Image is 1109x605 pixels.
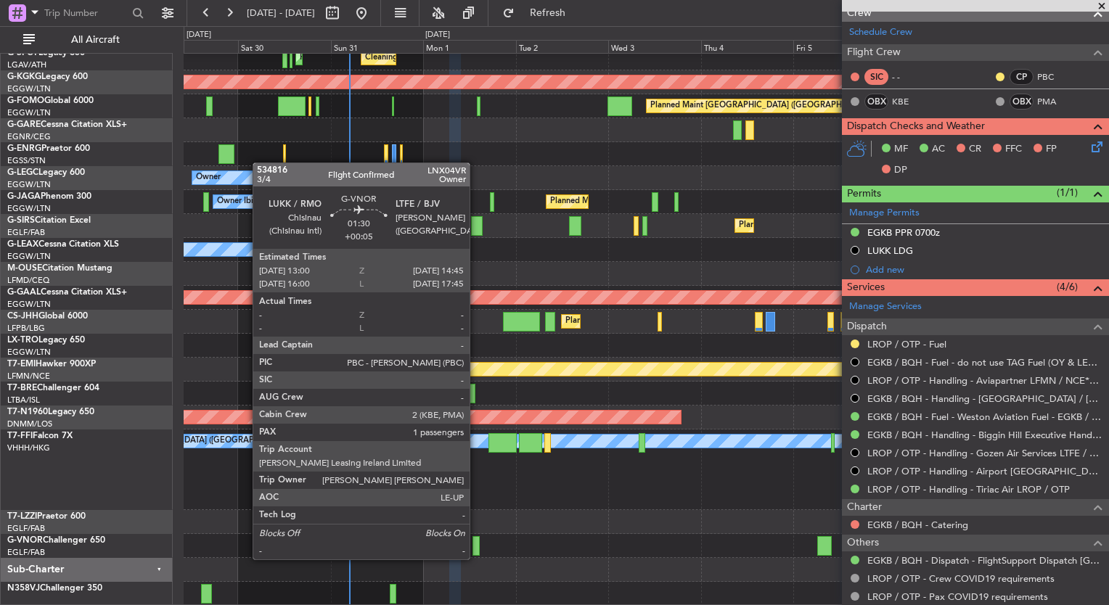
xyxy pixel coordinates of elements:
a: EGKB / BQH - Handling - Biggin Hill Executive Handling EGKB / BQH [867,429,1102,441]
a: LROP / OTP - Handling - Gozen Air Services LTFE / BJV [867,447,1102,459]
div: Planned Maint [GEOGRAPHIC_DATA] ([GEOGRAPHIC_DATA]) [565,310,794,332]
div: [DATE] [187,29,211,41]
div: [PERSON_NAME][GEOGRAPHIC_DATA] ([GEOGRAPHIC_DATA] Intl) [57,430,311,452]
span: All Aircraft [38,35,153,45]
span: G-FOMO [7,96,44,105]
a: LROP / OTP - Pax COVID19 requirements [867,590,1048,603]
span: G-SIRS [7,216,35,225]
span: G-LEAX [7,240,38,249]
a: EGKB / BQH - Dispatch - FlightSupport Dispatch [GEOGRAPHIC_DATA] [867,554,1102,567]
a: EGKB / BQH - Handling - [GEOGRAPHIC_DATA] / [GEOGRAPHIC_DATA] / FAB [867,392,1102,405]
a: G-JAGAPhenom 300 [7,192,91,201]
span: T7-N1960 [7,408,48,416]
a: LFPB/LBG [7,323,45,334]
div: Planned Maint [GEOGRAPHIC_DATA] ([GEOGRAPHIC_DATA]) [550,191,779,213]
div: - - [892,70,925,83]
a: G-SIRSCitation Excel [7,216,91,225]
span: DP [894,163,907,178]
div: Cleaning [GEOGRAPHIC_DATA] ([PERSON_NAME] Intl) [365,47,570,69]
a: G-LEGCLegacy 600 [7,168,85,177]
a: VHHH/HKG [7,443,50,453]
a: KBE [892,95,925,108]
button: Refresh [496,1,583,25]
a: EGNR/CEG [7,131,51,142]
a: LROP / OTP - Handling - Tiriac Air LROP / OTP [867,483,1070,495]
span: FP [1046,142,1057,157]
div: SIC [864,69,888,85]
span: N358VJ [7,584,40,593]
span: CS-JHH [7,312,38,321]
div: Thu 4 [701,40,793,53]
a: EGGW/LTN [7,107,51,118]
div: Planned Maint [GEOGRAPHIC_DATA] ([GEOGRAPHIC_DATA]) [650,95,879,117]
a: T7-EMIHawker 900XP [7,360,96,369]
a: LFMD/CEQ [7,275,49,286]
a: LROP / OTP - Fuel [867,338,946,350]
a: G-GARECessna Citation XLS+ [7,120,127,129]
span: (1/1) [1057,185,1078,200]
span: Flight Crew [847,44,901,61]
a: T7-FFIFalcon 7X [7,432,73,440]
a: EGLF/FAB [7,523,45,534]
a: EGGW/LTN [7,203,51,214]
span: G-KGKG [7,73,41,81]
div: Tue 2 [516,40,608,53]
div: CP [1010,69,1034,85]
a: EGLF/FAB [7,227,45,238]
div: Fri 5 [793,40,885,53]
a: LROP / OTP - Handling - Aviapartner LFMN / NCE*****MY HANDLING**** [867,374,1102,387]
a: LGAV/ATH [7,59,46,70]
div: Add new [866,263,1102,276]
div: Owner Ibiza [217,191,261,213]
input: Trip Number [44,2,128,24]
span: Dispatch [847,318,887,335]
span: T7-FFI [7,432,33,440]
span: Charter [847,499,882,516]
a: G-ENRGPraetor 600 [7,144,90,153]
a: G-GAALCessna Citation XLS+ [7,288,127,297]
span: G-ENRG [7,144,41,153]
div: Wed 3 [608,40,700,53]
div: LUKK LDG [867,244,913,257]
span: G-VNOR [7,536,43,545]
div: Planned Maint [GEOGRAPHIC_DATA] ([GEOGRAPHIC_DATA]) [739,215,967,236]
span: G-JAGA [7,192,41,201]
div: Owner [196,167,221,189]
a: EGKB / BQH - Fuel - do not use TAG Fuel (OY & LEA only) EGLF / FAB [867,356,1102,369]
span: T7-BRE [7,384,37,392]
div: OBX [1010,94,1034,110]
span: G-LEGC [7,168,38,177]
a: EGLF/FAB [7,547,45,558]
div: EGKB PPR 0700z [867,226,940,239]
div: Fri 29 [146,40,238,53]
span: G-GARE [7,120,41,129]
a: LTBA/ISL [7,395,40,406]
a: EGGW/LTN [7,347,51,358]
a: EGGW/LTN [7,251,51,262]
a: G-KGKGLegacy 600 [7,73,88,81]
span: Permits [847,186,881,202]
span: CR [969,142,981,157]
div: Planned Maint Athens ([PERSON_NAME] Intl) [300,47,467,69]
button: All Aircraft [16,28,157,52]
span: [DATE] - [DATE] [247,7,315,20]
span: Services [847,279,885,296]
a: Manage Permits [849,206,920,221]
a: EGGW/LTN [7,83,51,94]
a: Manage Services [849,300,922,314]
a: EGGW/LTN [7,179,51,190]
a: PBC [1037,70,1070,83]
a: PMA [1037,95,1070,108]
span: LX-TRO [7,336,38,345]
a: T7-BREChallenger 604 [7,384,99,392]
a: G-FOMOGlobal 6000 [7,96,94,105]
div: [DATE] [425,29,450,41]
div: Mon 1 [423,40,515,53]
a: EGSS/STN [7,155,46,166]
span: Refresh [517,8,578,18]
a: G-LEAXCessna Citation XLS [7,240,119,249]
div: Sat 30 [238,40,330,53]
span: Crew [847,5,872,22]
a: LROP / OTP - Handling - Airport [GEOGRAPHIC_DATA] LUKK / KIV [867,465,1102,477]
a: LFMN/NCE [7,371,50,382]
